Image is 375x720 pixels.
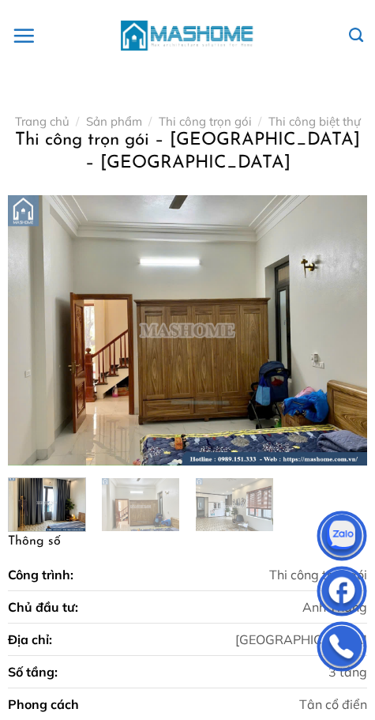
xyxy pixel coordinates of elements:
[8,630,52,649] div: Địa chỉ:
[302,597,367,616] div: Anh Thăng
[258,114,261,129] span: /
[318,570,366,617] img: Facebook
[268,114,361,129] a: Thi công biệt thự
[196,478,272,536] img: Thi công trọn gói - Anh Thăng - Bắc Ninh 9
[318,515,366,562] img: Zalo
[159,114,252,129] a: Thi công trọn gói
[86,114,142,129] a: Sản phẩm
[102,478,178,536] img: Thi công trọn gói - Anh Thăng - Bắc Ninh 8
[318,625,366,673] img: Phone
[12,129,363,175] h1: Thi công trọn gói – [GEOGRAPHIC_DATA] – [GEOGRAPHIC_DATA]
[299,695,367,714] div: Tân cổ điển
[8,597,78,616] div: Chủ đầu tư:
[12,13,36,58] a: Menu
[8,565,73,584] div: Công trình:
[148,114,152,129] span: /
[15,114,69,129] a: Trang chủ
[76,114,79,129] span: /
[8,195,367,465] img: Thi công trọn gói - Anh Thăng - Bắc Ninh 1
[235,630,367,649] div: [GEOGRAPHIC_DATA]
[8,532,367,552] h3: Thông số
[9,474,85,532] img: Thi công trọn gói - Anh Thăng - Bắc Ninh 7
[269,565,367,584] div: Thi công trọn gói
[8,662,58,681] div: Số tầng:
[8,695,79,714] div: Phong cách
[349,19,363,52] a: Tìm kiếm
[121,18,255,52] img: MasHome – Tổng Thầu Thiết Kế Và Xây Nhà Trọn Gói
